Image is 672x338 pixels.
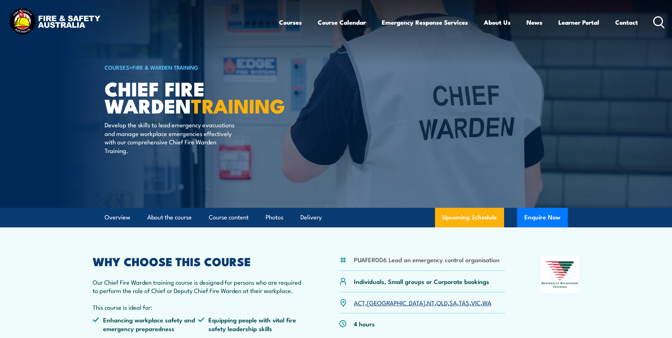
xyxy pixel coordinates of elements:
[93,278,304,295] p: Our Chief Fire Warden training course is designed for persons who are required to perform the rol...
[147,208,192,227] a: About the course
[382,13,468,32] a: Emergency Response Services
[482,298,491,307] a: WA
[354,255,499,264] li: PUAFER006 Lead an emergency control organisation
[354,298,365,307] a: ACT
[279,13,302,32] a: Courses
[427,298,435,307] a: NT
[484,13,511,32] a: About Us
[517,208,568,227] button: Enquire Now
[105,63,283,71] h6: >
[615,13,638,32] a: Contact
[527,13,542,32] a: News
[354,277,489,285] p: Individuals, Small groups or Corporate bookings
[541,256,580,293] img: Nationally Recognised Training logo.
[93,303,304,311] p: This course is ideal for:
[93,256,304,266] h2: WHY CHOOSE THIS COURSE
[132,63,198,71] a: Fire & Warden Training
[367,298,425,307] a: [GEOGRAPHIC_DATA]
[318,13,366,32] a: Course Calendar
[459,298,469,307] a: TAS
[354,298,491,307] p: , , , , , , ,
[354,320,375,328] p: 4 hours
[105,80,283,114] h1: Chief Fire Warden
[198,316,304,333] li: Equipping people with vital fire safety leadership skills
[558,13,599,32] a: Learner Portal
[105,63,129,71] a: COURSES
[436,298,448,307] a: QLD
[449,298,457,307] a: SA
[105,208,130,227] a: Overview
[471,298,481,307] a: VIC
[266,208,283,227] a: Photos
[105,120,237,154] p: Develop the skills to lead emergency evacuations and manage workplace emergencies effectively wit...
[300,208,322,227] a: Delivery
[435,208,504,227] a: Upcoming Schedule
[191,90,285,120] strong: TRAINING
[93,316,198,333] li: Enhancing workplace safety and emergency preparedness
[209,208,249,227] a: Course content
